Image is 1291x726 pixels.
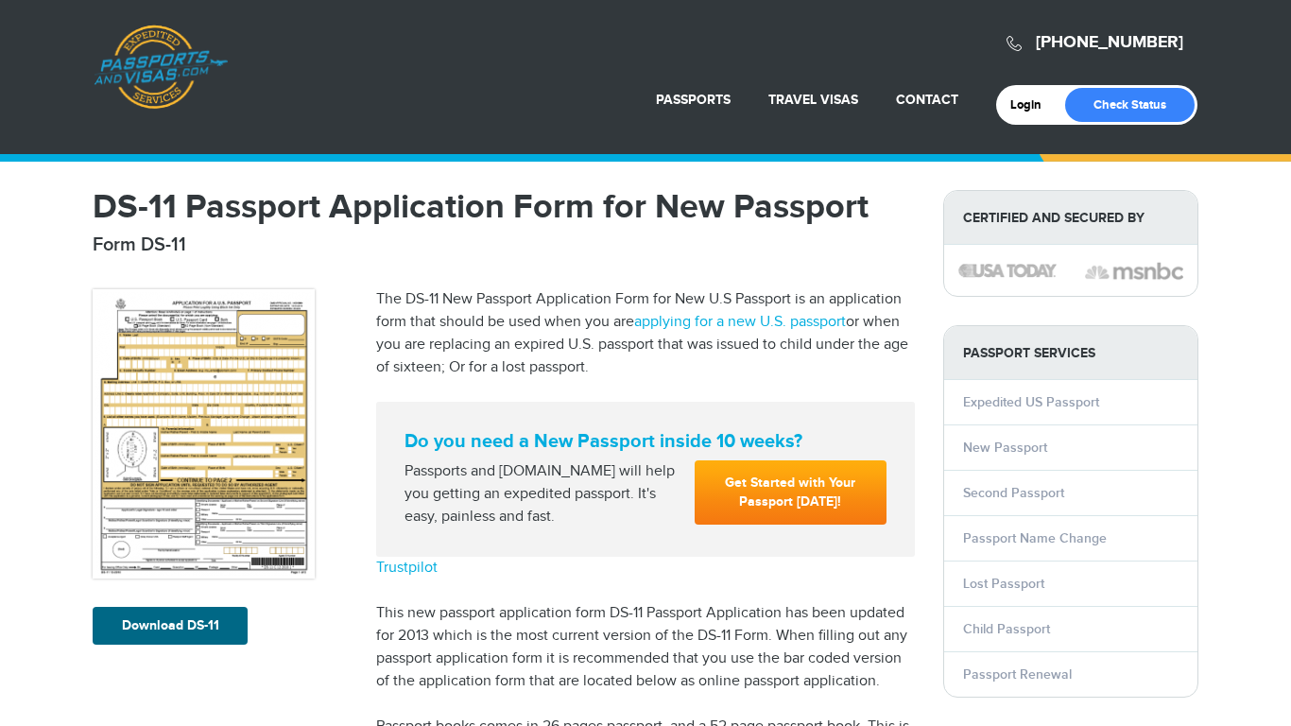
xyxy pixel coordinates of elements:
[944,326,1197,380] strong: PASSPORT SERVICES
[963,485,1064,501] a: Second Passport
[1036,32,1183,53] a: [PHONE_NUMBER]
[634,313,846,331] a: applying for a new U.S. passport
[1085,260,1183,283] img: image description
[1010,97,1055,112] a: Login
[93,190,915,224] h1: DS-11 Passport Application Form for New Passport
[376,559,438,577] a: Trustpilot
[94,25,228,110] a: Passports & [DOMAIN_NAME]
[963,440,1047,456] a: New Passport
[963,530,1107,546] a: Passport Name Change
[695,460,886,525] a: Get Started with Your Passport [DATE]!
[397,460,687,528] div: Passports and [DOMAIN_NAME] will help you getting an expedited passport. It's easy, painless and ...
[405,430,886,453] strong: Do you need a New Passport inside 10 weeks?
[963,576,1044,592] a: Lost Passport
[768,92,858,108] a: Travel Visas
[1065,88,1195,122] a: Check Status
[376,288,915,379] p: The DS-11 New Passport Application Form for New U.S Passport is an application form that should b...
[944,191,1197,245] strong: Certified and Secured by
[93,289,315,579] img: DS-11
[896,92,958,108] a: Contact
[376,602,915,693] p: This new passport application form DS-11 Passport Application has been updated for 2013 which is ...
[93,607,248,645] a: Download DS-11
[963,666,1072,683] a: Passport Renewal
[963,394,1099,410] a: Expedited US Passport
[656,92,731,108] a: Passports
[958,264,1057,277] img: image description
[93,233,915,256] h2: Form DS-11
[963,621,1050,637] a: Child Passport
